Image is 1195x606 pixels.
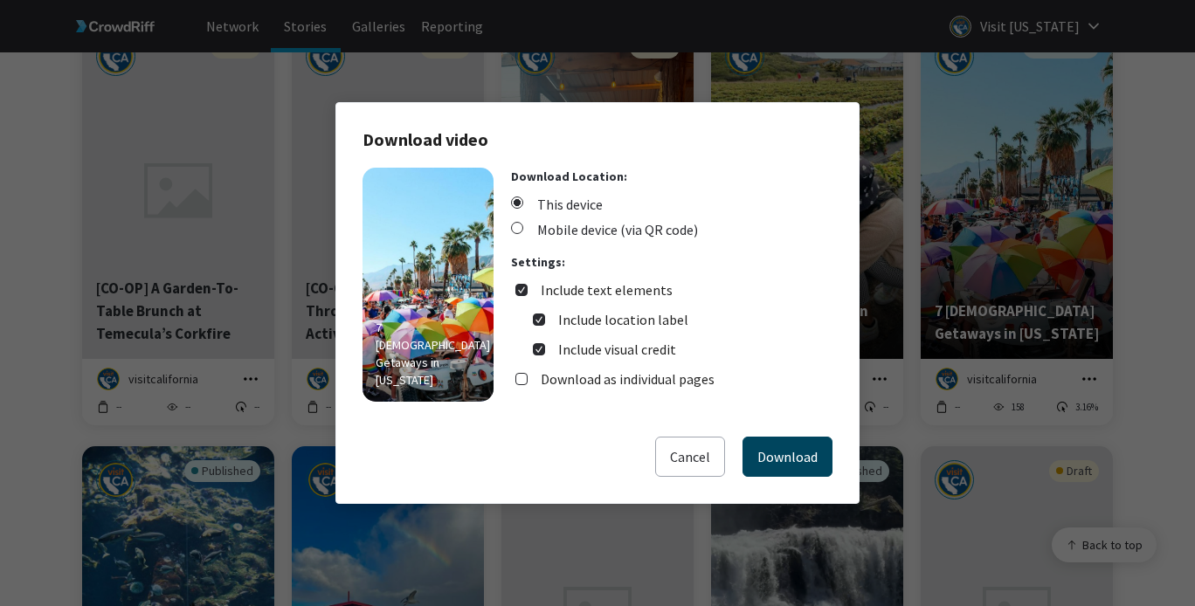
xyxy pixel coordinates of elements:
[511,219,698,240] span: Mobile device (via QR code)
[558,339,676,360] label: Include visual credit
[511,168,832,185] p: Download Location:
[655,437,725,477] button: Cancel
[541,368,715,389] label: Download as individual pages
[511,253,832,271] p: Settings:
[363,129,832,168] h3: Download video
[743,437,832,477] button: Download
[558,309,688,330] label: Include location label
[363,168,494,402] img: Story thumbnail
[511,194,603,215] span: This device
[363,306,494,402] p: 7 [DEMOGRAPHIC_DATA] Getaways in [US_STATE]
[541,279,673,300] label: Include text elements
